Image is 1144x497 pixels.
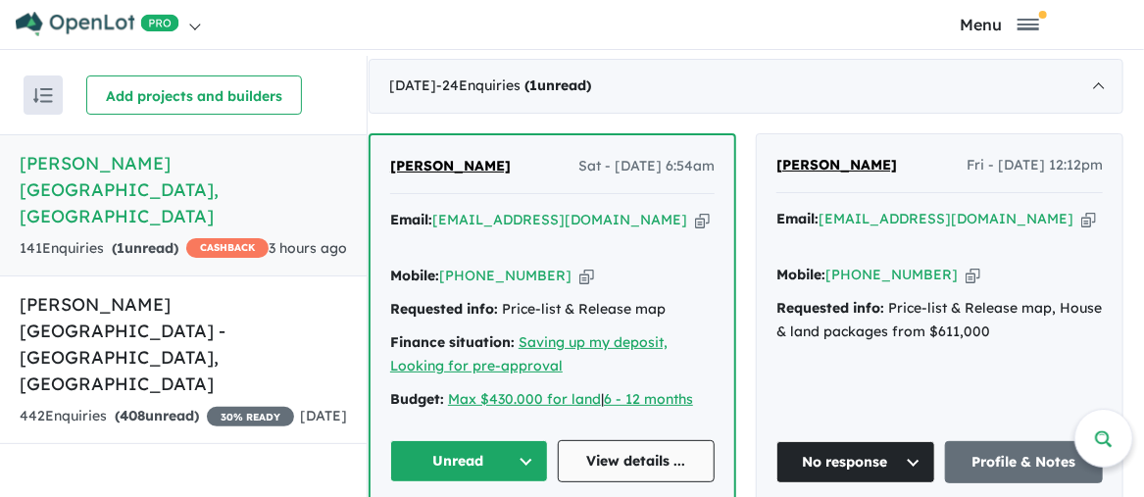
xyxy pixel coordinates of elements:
[861,15,1139,33] button: Toggle navigation
[115,407,199,424] strong: ( unread)
[776,210,819,227] strong: Email:
[20,237,269,261] div: 141 Enquir ies
[776,154,897,177] a: [PERSON_NAME]
[776,297,1103,344] div: Price-list & Release map, House & land packages from $611,000
[695,210,710,230] button: Copy
[604,390,693,408] a: 6 - 12 months
[390,333,668,374] a: Saving up my deposit, Looking for pre-approval
[448,390,601,408] a: Max $430.000 for land
[186,238,269,258] span: CASHBACK
[20,405,294,428] div: 442 Enquir ies
[776,266,825,283] strong: Mobile:
[112,239,178,257] strong: ( unread)
[1081,209,1096,229] button: Copy
[578,155,715,178] span: Sat - [DATE] 6:54am
[390,333,515,351] strong: Finance situation:
[776,156,897,174] span: [PERSON_NAME]
[20,291,347,397] h5: [PERSON_NAME][GEOGRAPHIC_DATA] - [GEOGRAPHIC_DATA] , [GEOGRAPHIC_DATA]
[524,76,591,94] strong: ( unread)
[432,211,687,228] a: [EMAIL_ADDRESS][DOMAIN_NAME]
[558,440,716,482] a: View details ...
[120,407,145,424] span: 408
[439,267,572,284] a: [PHONE_NUMBER]
[86,75,302,115] button: Add projects and builders
[819,210,1073,227] a: [EMAIL_ADDRESS][DOMAIN_NAME]
[16,12,179,36] img: Openlot PRO Logo White
[776,441,935,483] button: No response
[390,211,432,228] strong: Email:
[390,388,715,412] div: |
[436,76,591,94] span: - 24 Enquir ies
[966,265,980,285] button: Copy
[579,266,594,286] button: Copy
[117,239,124,257] span: 1
[369,59,1123,114] div: [DATE]
[390,390,444,408] strong: Budget:
[390,267,439,284] strong: Mobile:
[269,239,347,257] span: 3 hours ago
[33,88,53,103] img: sort.svg
[390,157,511,174] span: [PERSON_NAME]
[390,300,498,318] strong: Requested info:
[776,299,884,317] strong: Requested info:
[300,407,347,424] span: [DATE]
[390,155,511,178] a: [PERSON_NAME]
[207,407,294,426] span: 30 % READY
[825,266,958,283] a: [PHONE_NUMBER]
[967,154,1103,177] span: Fri - [DATE] 12:12pm
[529,76,537,94] span: 1
[945,441,1104,483] a: Profile & Notes
[390,298,715,322] div: Price-list & Release map
[390,440,548,482] button: Unread
[20,150,347,229] h5: [PERSON_NAME][GEOGRAPHIC_DATA] , [GEOGRAPHIC_DATA]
